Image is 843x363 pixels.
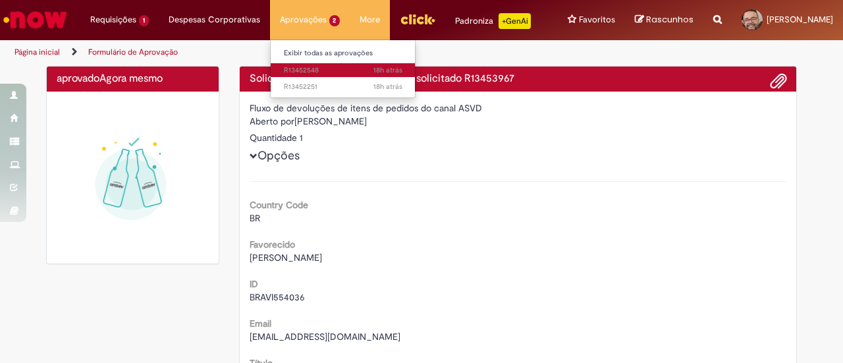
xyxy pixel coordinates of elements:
h4: aprovado [57,73,209,85]
span: [PERSON_NAME] [767,14,833,25]
a: Aberto R13452251 : [271,80,416,94]
span: [PERSON_NAME] [250,252,322,264]
span: Requisições [90,13,136,26]
time: 28/08/2025 08:17:33 [99,72,163,85]
b: ID [250,278,258,290]
label: Aberto por [250,115,294,128]
div: [PERSON_NAME] [250,115,787,131]
span: Aprovações [280,13,327,26]
span: 1 [139,15,149,26]
div: Padroniza [455,13,531,29]
span: Agora mesmo [99,72,163,85]
span: [EMAIL_ADDRESS][DOMAIN_NAME] [250,331,400,343]
span: Favoritos [579,13,615,26]
img: ServiceNow [1,7,69,33]
span: Rascunhos [646,13,693,26]
a: Exibir todas as aprovações [271,46,416,61]
p: +GenAi [499,13,531,29]
h4: Solicitação de aprovação para Item solicitado R13453967 [250,73,787,85]
span: 18h atrás [373,82,402,92]
b: Favorecido [250,238,295,250]
time: 27/08/2025 14:01:20 [373,82,402,92]
div: Fluxo de devoluções de itens de pedidos do canal ASVD [250,101,787,115]
a: Rascunhos [635,14,693,26]
b: Email [250,318,271,329]
ul: Aprovações [270,40,416,98]
a: Página inicial [14,47,60,57]
ul: Trilhas de página [10,40,552,65]
a: Aberto R13452548 : [271,63,416,78]
span: Despesas Corporativas [169,13,260,26]
b: Country Code [250,199,308,211]
img: sucesso_1.gif [57,101,209,254]
span: More [360,13,380,26]
img: click_logo_yellow_360x200.png [400,9,435,29]
span: 2 [329,15,340,26]
span: R13452251 [284,82,402,92]
span: 18h atrás [373,65,402,75]
span: R13452548 [284,65,402,76]
time: 27/08/2025 14:03:02 [373,65,402,75]
span: BRAVI554036 [250,291,305,303]
span: BR [250,212,260,224]
div: Quantidade 1 [250,131,787,144]
a: Formulário de Aprovação [88,47,178,57]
